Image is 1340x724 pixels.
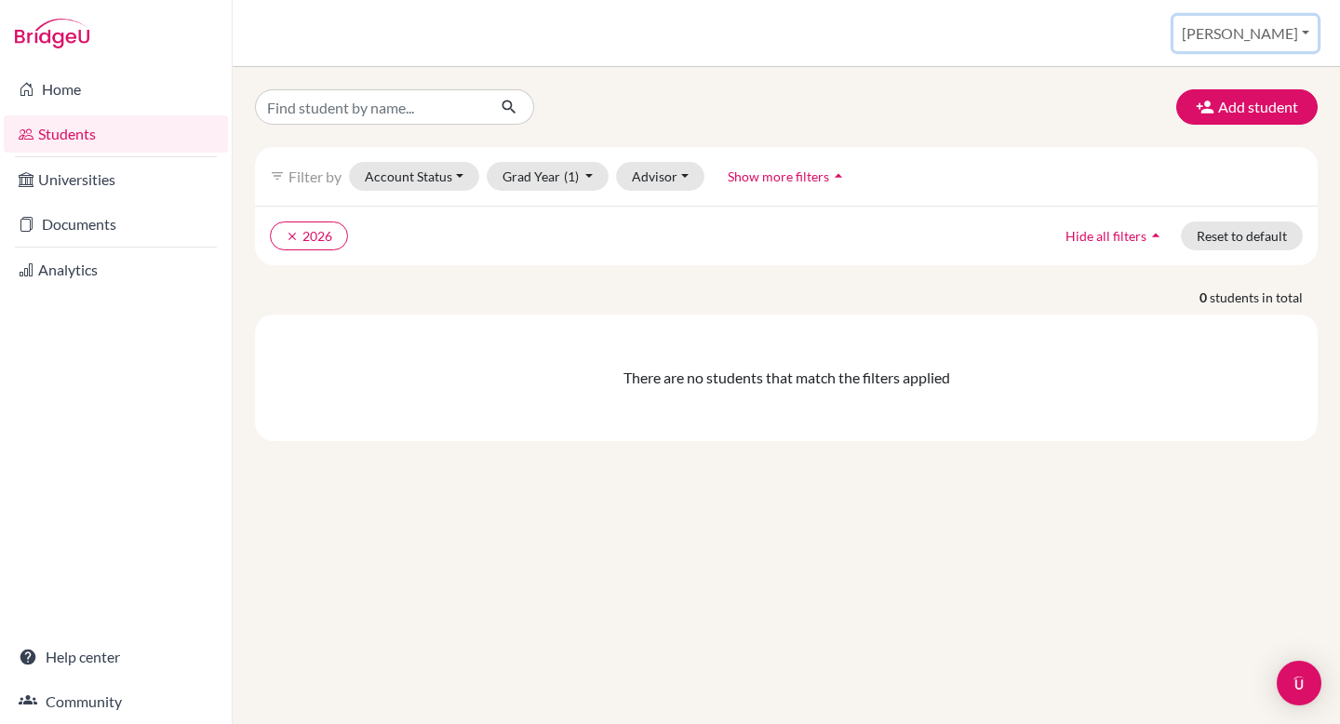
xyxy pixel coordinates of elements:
[288,168,342,185] span: Filter by
[4,206,228,243] a: Documents
[270,221,348,250] button: clear2026
[1210,288,1318,307] span: students in total
[4,251,228,288] a: Analytics
[616,162,704,191] button: Advisor
[4,638,228,676] a: Help center
[4,161,228,198] a: Universities
[1181,221,1303,250] button: Reset to default
[728,168,829,184] span: Show more filters
[1065,228,1146,244] span: Hide all filters
[712,162,864,191] button: Show more filtersarrow_drop_up
[829,167,848,185] i: arrow_drop_up
[1277,661,1321,705] div: Open Intercom Messenger
[4,683,228,720] a: Community
[15,19,89,48] img: Bridge-U
[4,71,228,108] a: Home
[487,162,610,191] button: Grad Year(1)
[1173,16,1318,51] button: [PERSON_NAME]
[1146,226,1165,245] i: arrow_drop_up
[349,162,479,191] button: Account Status
[270,168,285,183] i: filter_list
[1199,288,1210,307] strong: 0
[1050,221,1181,250] button: Hide all filtersarrow_drop_up
[1176,89,1318,125] button: Add student
[4,115,228,153] a: Students
[564,168,579,184] span: (1)
[270,367,1303,389] div: There are no students that match the filters applied
[286,230,299,243] i: clear
[255,89,486,125] input: Find student by name...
